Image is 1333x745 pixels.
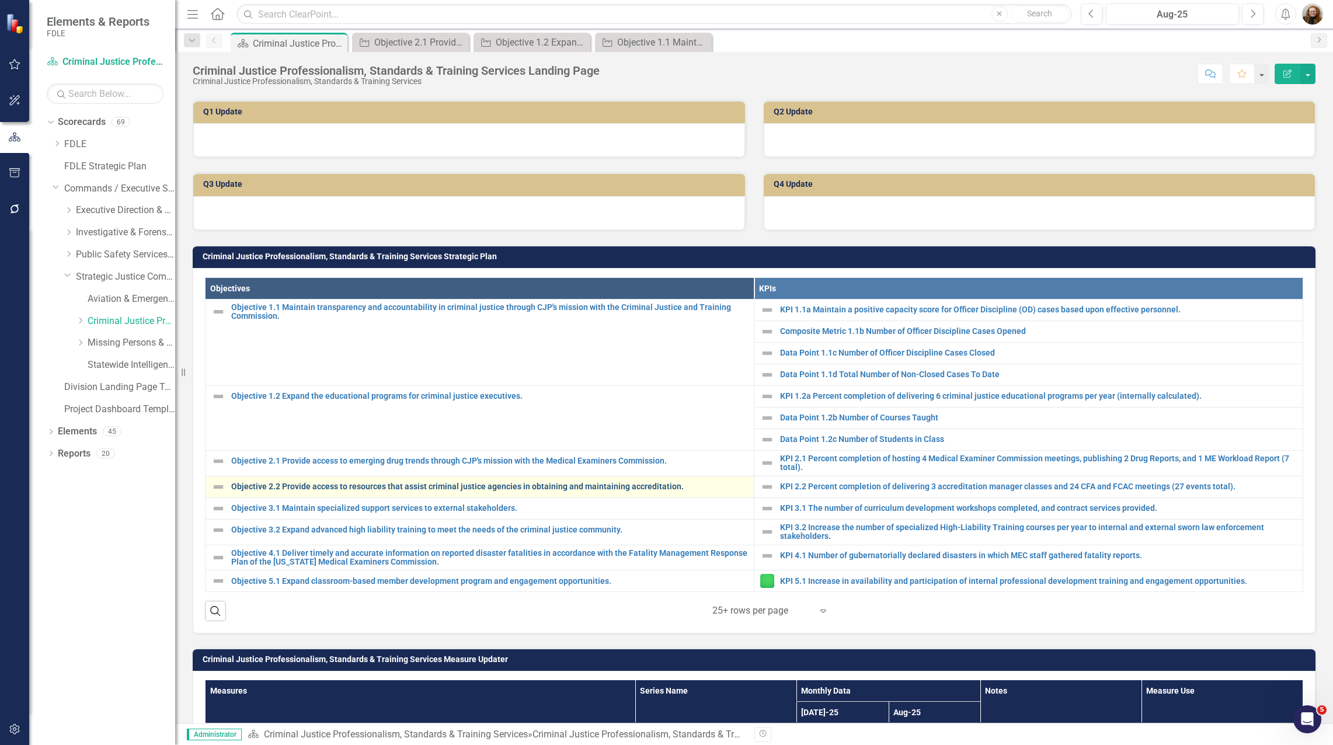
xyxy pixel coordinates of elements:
[780,551,1297,560] a: KPI 4.1 Number of gubernatorially declared disasters in which MEC staff gathered fatality reports.
[206,385,754,450] td: Double-Click to Edit Right Click for Context Menu
[780,454,1297,472] a: KPI 2.1 Percent completion of hosting 4 Medical Examiner Commission meetings, publishing 2 Drug R...
[496,35,587,50] div: Objective 1.2 Expand the educational programs for criminal justice executives.
[754,385,1303,407] td: Double-Click to Edit Right Click for Context Menu
[1302,4,1323,25] button: Jennifer Siddoway
[355,35,466,50] a: Objective 2.1 Provide access to emerging drug trends through CJP's mission with the Medical Exami...
[780,577,1297,586] a: KPI 5.1 Increase in availability and participation of internal professional development training ...
[6,13,26,34] img: ClearPoint Strategy
[206,519,754,545] td: Double-Click to Edit Right Click for Context Menu
[774,180,1310,189] h3: Q4 Update
[754,476,1303,497] td: Double-Click to Edit Right Click for Context Menu
[206,497,754,519] td: Double-Click to Edit Right Click for Context Menu
[796,723,889,744] td: Double-Click to Edit
[780,327,1297,336] a: Composite Metric 1.1b Number of Officer Discipline Cases Opened
[760,456,774,470] img: Not Defined
[248,728,746,741] div: »
[58,116,106,129] a: Scorecards
[76,204,175,217] a: Executive Direction & Business Support
[187,729,242,740] span: Administrator
[76,270,175,284] a: Strategic Justice Command
[206,450,754,476] td: Double-Click to Edit Right Click for Context Menu
[754,364,1303,385] td: Double-Click to Edit Right Click for Context Menu
[193,77,600,86] div: Criminal Justice Professionalism, Standards & Training Services
[58,447,91,461] a: Reports
[206,476,754,497] td: Double-Click to Edit Right Click for Context Menu
[780,482,1297,491] a: KPI 2.2 Percent completion of delivering 3 accreditation manager classes and 24 CFA and FCAC meet...
[760,433,774,447] img: Not Defined
[760,346,774,360] img: Not Defined
[203,107,739,116] h3: Q1 Update
[58,425,97,438] a: Elements
[780,413,1297,422] a: Data Point 1.2b Number of Courses Taught
[1293,705,1321,733] iframe: Intercom live chat
[754,545,1303,570] td: Double-Click to Edit Right Click for Context Menu
[780,392,1297,401] a: KPI 1.2a Percent completion of delivering 6 criminal justice educational programs per year (inter...
[780,370,1297,379] a: Data Point 1.1d Total Number of Non-Closed Cases To Date
[76,248,175,262] a: Public Safety Services Command
[780,504,1297,513] a: KPI 3.1 The number of curriculum development workshops completed, and contract services provided.
[760,389,774,403] img: Not Defined
[64,138,175,151] a: FDLE
[264,729,528,740] a: Criminal Justice Professionalism, Standards & Training Services
[598,35,709,50] a: Objective 1.1 Maintain transparency and accountability in criminal justice through CJP's mission ...
[236,4,1072,25] input: Search ClearPoint...
[231,392,748,401] a: Objective 1.2 Expand the educational programs for criminal justice executives.
[1106,4,1239,25] button: Aug-25
[760,368,774,382] img: Not Defined
[889,723,981,744] td: Double-Click to Edit
[253,36,344,51] div: Criminal Justice Professionalism, Standards & Training Services Landing Page
[96,448,115,458] div: 20
[64,403,175,416] a: Project Dashboard Template
[88,293,175,306] a: Aviation & Emergency Preparedness
[780,435,1297,444] a: Data Point 1.2c Number of Students in Class
[780,349,1297,357] a: Data Point 1.1c Number of Officer Discipline Cases Closed
[211,574,225,588] img: Not Defined
[203,252,1310,261] h3: Criminal Justice Professionalism, Standards & Training Services Strategic Plan
[231,525,748,534] a: Objective 3.2 Expand advanced high liability training to meet the needs of the criminal justice c...
[211,551,225,565] img: Not Defined
[1317,705,1327,715] span: 5
[760,574,774,588] img: Proceeding as Planned
[754,570,1303,592] td: Double-Click to Edit Right Click for Context Menu
[231,577,748,586] a: Objective 5.1 Expand classroom-based member development program and engagement opportunities.
[532,729,856,740] div: Criminal Justice Professionalism, Standards & Training Services Landing Page
[754,519,1303,545] td: Double-Click to Edit Right Click for Context Menu
[231,457,748,465] a: Objective 2.1 Provide access to emerging drug trends through CJP's mission with the Medical Exami...
[1110,8,1235,22] div: Aug-25
[211,454,225,468] img: Not Defined
[64,182,175,196] a: Commands / Executive Support Branch
[76,226,175,239] a: Investigative & Forensic Services Command
[760,525,774,539] img: Not Defined
[211,523,225,537] img: Not Defined
[754,321,1303,342] td: Double-Click to Edit Right Click for Context Menu
[1027,9,1052,18] span: Search
[88,315,175,328] a: Criminal Justice Professionalism, Standards & Training Services
[754,429,1303,450] td: Double-Click to Edit Right Click for Context Menu
[88,358,175,372] a: Statewide Intelligence
[617,35,709,50] div: Objective 1.1 Maintain transparency and accountability in criminal justice through CJP's mission ...
[760,411,774,425] img: Not Defined
[760,502,774,516] img: Not Defined
[754,450,1303,476] td: Double-Click to Edit Right Click for Context Menu
[760,325,774,339] img: Not Defined
[231,482,748,491] a: Objective 2.2 Provide access to resources that assist criminal justice agencies in obtaining and ...
[206,570,754,592] td: Double-Click to Edit Right Click for Context Menu
[211,389,225,403] img: Not Defined
[211,480,225,494] img: Not Defined
[780,523,1297,541] a: KPI 3.2 Increase the number of specialized High-Liability Training courses per year to internal a...
[231,504,748,513] a: Objective 3.1 Maintain specialized support services to external stakeholders.
[112,117,130,127] div: 69
[760,303,774,317] img: Not Defined
[64,381,175,394] a: Division Landing Page Template
[103,427,121,437] div: 45
[47,29,149,38] small: FDLE
[754,342,1303,364] td: Double-Click to Edit Right Click for Context Menu
[88,336,175,350] a: Missing Persons & Offender Enforcement
[211,305,225,319] img: Not Defined
[774,107,1310,116] h3: Q2 Update
[203,655,1310,664] h3: Criminal Justice Professionalism, Standards & Training Services Measure Updater
[754,407,1303,429] td: Double-Click to Edit Right Click for Context Menu
[47,83,163,104] input: Search Below...
[780,305,1297,314] a: KPI 1.1a Maintain a positive capacity score for Officer Discipline (OD) cases based upon effectiv...
[754,497,1303,519] td: Double-Click to Edit Right Click for Context Menu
